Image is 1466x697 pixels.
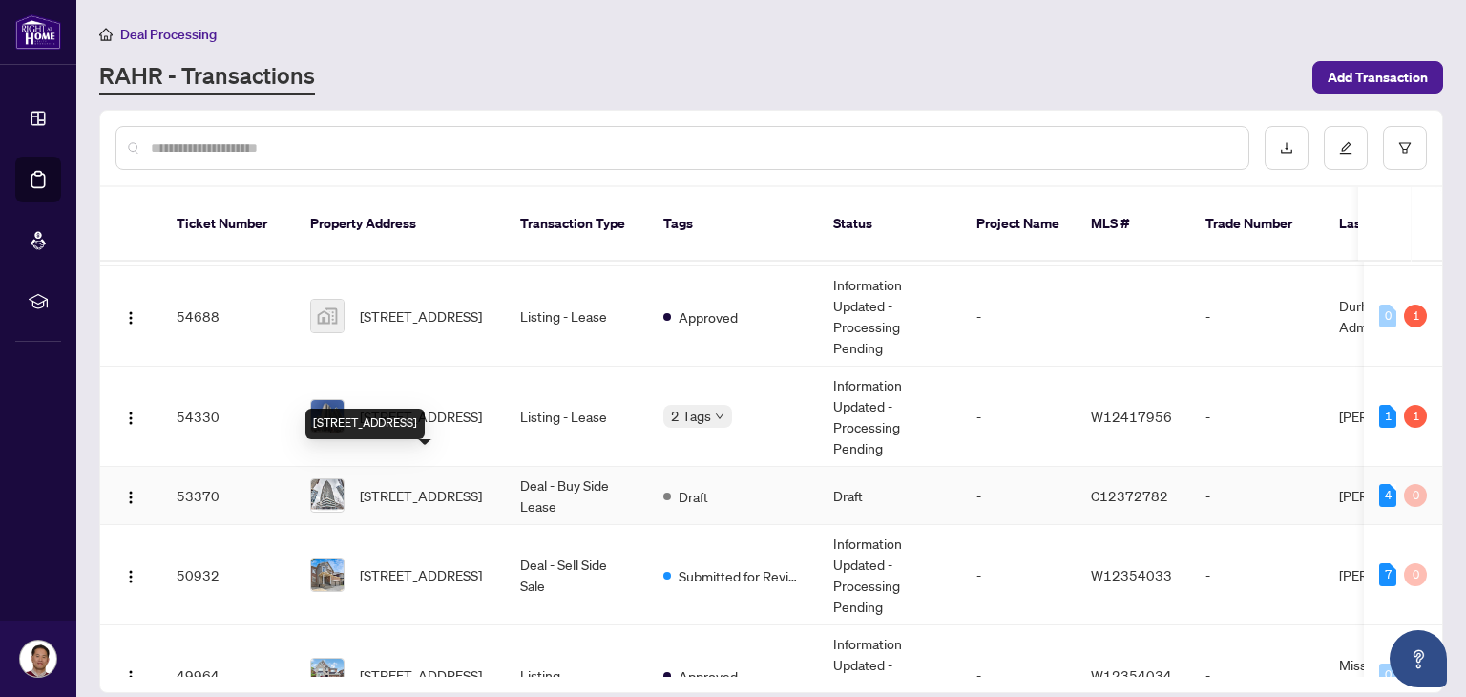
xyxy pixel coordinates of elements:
[818,367,961,467] td: Information Updated - Processing Pending
[305,409,425,439] div: [STREET_ADDRESS]
[161,367,295,467] td: 54330
[1390,630,1447,687] button: Open asap
[295,187,505,262] th: Property Address
[161,525,295,625] td: 50932
[648,187,818,262] th: Tags
[115,560,146,590] button: Logo
[1312,61,1443,94] button: Add Transaction
[115,660,146,690] button: Logo
[671,405,711,427] span: 2 Tags
[311,559,344,591] img: thumbnail-img
[161,467,295,525] td: 53370
[20,641,56,677] img: Profile Icon
[1324,126,1368,170] button: edit
[360,306,482,327] span: [STREET_ADDRESS]
[961,367,1076,467] td: -
[505,367,648,467] td: Listing - Lease
[161,187,295,262] th: Ticket Number
[1379,664,1396,686] div: 0
[99,60,315,95] a: RAHR - Transactions
[1091,666,1172,684] span: W12354034
[961,266,1076,367] td: -
[961,187,1076,262] th: Project Name
[1076,187,1190,262] th: MLS #
[818,525,961,625] td: Information Updated - Processing Pending
[1190,266,1324,367] td: -
[679,665,738,686] span: Approved
[505,525,648,625] td: Deal - Sell Side Sale
[360,564,482,585] span: [STREET_ADDRESS]
[505,187,648,262] th: Transaction Type
[1265,126,1309,170] button: download
[1339,141,1352,155] span: edit
[360,665,482,686] span: [STREET_ADDRESS]
[123,310,138,326] img: Logo
[1190,525,1324,625] td: -
[123,569,138,584] img: Logo
[123,669,138,685] img: Logo
[679,306,738,327] span: Approved
[505,266,648,367] td: Listing - Lease
[818,187,961,262] th: Status
[679,486,708,507] span: Draft
[715,412,724,421] span: down
[961,467,1076,525] td: -
[1379,563,1396,586] div: 7
[1379,484,1396,507] div: 4
[311,400,344,433] img: thumbnail-img
[1404,405,1427,428] div: 1
[115,480,146,511] button: Logo
[1398,141,1412,155] span: filter
[1190,367,1324,467] td: -
[311,479,344,512] img: thumbnail-img
[1404,563,1427,586] div: 0
[1091,408,1172,425] span: W12417956
[1190,187,1324,262] th: Trade Number
[161,266,295,367] td: 54688
[1383,126,1427,170] button: filter
[1091,487,1168,504] span: C12372782
[1190,467,1324,525] td: -
[961,525,1076,625] td: -
[120,26,217,43] span: Deal Processing
[818,266,961,367] td: Information Updated - Processing Pending
[1091,566,1172,583] span: W12354033
[123,490,138,505] img: Logo
[311,300,344,332] img: thumbnail-img
[505,467,648,525] td: Deal - Buy Side Lease
[818,467,961,525] td: Draft
[1404,484,1427,507] div: 0
[115,301,146,331] button: Logo
[1280,141,1293,155] span: download
[360,485,482,506] span: [STREET_ADDRESS]
[679,565,803,586] span: Submitted for Review
[311,659,344,691] img: thumbnail-img
[1379,405,1396,428] div: 1
[15,14,61,50] img: logo
[123,411,138,426] img: Logo
[360,406,482,427] span: [STREET_ADDRESS]
[1379,305,1396,327] div: 0
[1328,62,1428,93] span: Add Transaction
[1404,305,1427,327] div: 1
[99,28,113,41] span: home
[115,401,146,432] button: Logo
